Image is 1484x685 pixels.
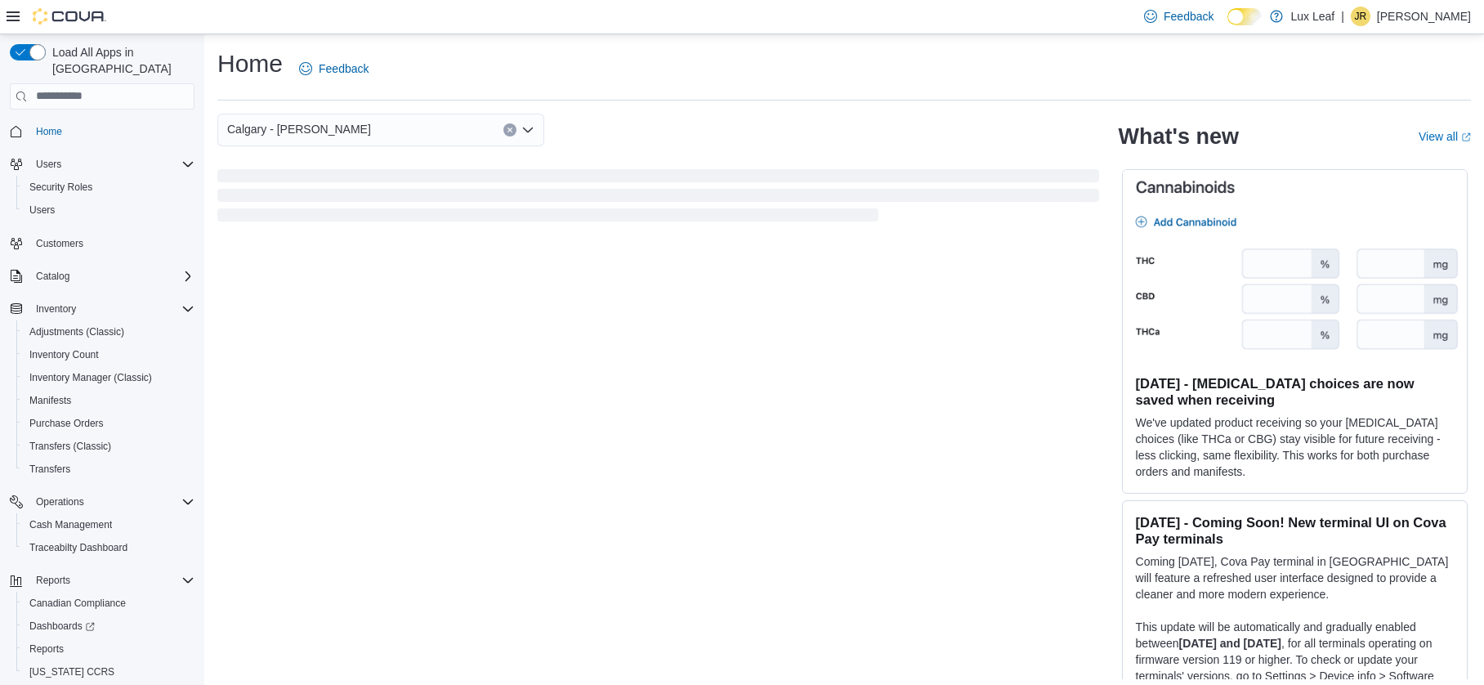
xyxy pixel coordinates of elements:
[23,639,194,659] span: Reports
[36,574,70,587] span: Reports
[16,615,201,638] a: Dashboards
[23,538,194,557] span: Traceabilty Dashboard
[3,298,201,320] button: Inventory
[23,593,194,613] span: Canadian Compliance
[33,8,106,25] img: Cova
[23,391,78,410] a: Manifests
[1461,132,1471,142] svg: External link
[319,60,369,77] span: Feedback
[36,125,62,138] span: Home
[503,123,516,137] button: Clear input
[16,366,201,389] button: Inventory Manager (Classic)
[29,665,114,678] span: [US_STATE] CCRS
[23,200,194,220] span: Users
[217,47,283,80] h1: Home
[3,231,201,255] button: Customers
[16,320,201,343] button: Adjustments (Classic)
[29,234,90,253] a: Customers
[1419,130,1471,143] a: View allExternal link
[16,513,201,536] button: Cash Management
[23,345,194,365] span: Inventory Count
[29,518,112,531] span: Cash Management
[29,597,126,610] span: Canadian Compliance
[16,435,201,458] button: Transfers (Classic)
[29,325,124,338] span: Adjustments (Classic)
[16,458,201,481] button: Transfers
[23,515,118,535] a: Cash Management
[1179,637,1281,650] strong: [DATE] and [DATE]
[3,153,201,176] button: Users
[23,662,121,682] a: [US_STATE] CCRS
[3,569,201,592] button: Reports
[1119,123,1239,150] h2: What's new
[29,266,194,286] span: Catalog
[23,437,194,456] span: Transfers (Classic)
[29,492,91,512] button: Operations
[16,638,201,660] button: Reports
[3,265,201,288] button: Catalog
[23,322,131,342] a: Adjustments (Classic)
[227,119,371,139] span: Calgary - [PERSON_NAME]
[29,299,194,319] span: Inventory
[16,199,201,222] button: Users
[36,270,69,283] span: Catalog
[29,492,194,512] span: Operations
[23,177,99,197] a: Security Roles
[29,571,194,590] span: Reports
[29,348,99,361] span: Inventory Count
[16,536,201,559] button: Traceabilty Dashboard
[29,299,83,319] button: Inventory
[23,368,194,387] span: Inventory Manager (Classic)
[1136,375,1454,408] h3: [DATE] - [MEDICAL_DATA] choices are now saved when receiving
[23,437,118,456] a: Transfers (Classic)
[29,204,55,217] span: Users
[16,176,201,199] button: Security Roles
[29,121,194,141] span: Home
[29,642,64,656] span: Reports
[29,394,71,407] span: Manifests
[23,368,159,387] a: Inventory Manager (Classic)
[1291,7,1335,26] p: Lux Leaf
[46,44,194,77] span: Load All Apps in [GEOGRAPHIC_DATA]
[23,538,134,557] a: Traceabilty Dashboard
[23,391,194,410] span: Manifests
[29,417,104,430] span: Purchase Orders
[29,122,69,141] a: Home
[23,616,101,636] a: Dashboards
[23,459,194,479] span: Transfers
[23,414,110,433] a: Purchase Orders
[23,662,194,682] span: Washington CCRS
[217,172,1099,225] span: Loading
[1136,553,1454,602] p: Coming [DATE], Cova Pay terminal in [GEOGRAPHIC_DATA] will feature a refreshed user interface des...
[23,345,105,365] a: Inventory Count
[1227,8,1262,25] input: Dark Mode
[23,593,132,613] a: Canadian Compliance
[36,158,61,171] span: Users
[1164,8,1214,25] span: Feedback
[36,237,83,250] span: Customers
[36,495,84,508] span: Operations
[36,302,76,316] span: Inventory
[1355,7,1367,26] span: JR
[1136,514,1454,547] h3: [DATE] - Coming Soon! New terminal UI on Cova Pay terminals
[16,660,201,683] button: [US_STATE] CCRS
[29,440,111,453] span: Transfers (Classic)
[16,412,201,435] button: Purchase Orders
[23,177,194,197] span: Security Roles
[16,592,201,615] button: Canadian Compliance
[1227,25,1228,26] span: Dark Mode
[1341,7,1344,26] p: |
[29,541,127,554] span: Traceabilty Dashboard
[29,620,95,633] span: Dashboards
[23,639,70,659] a: Reports
[23,616,194,636] span: Dashboards
[29,266,76,286] button: Catalog
[1377,7,1471,26] p: [PERSON_NAME]
[29,154,194,174] span: Users
[29,233,194,253] span: Customers
[3,490,201,513] button: Operations
[23,459,77,479] a: Transfers
[29,154,68,174] button: Users
[16,343,201,366] button: Inventory Count
[23,322,194,342] span: Adjustments (Classic)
